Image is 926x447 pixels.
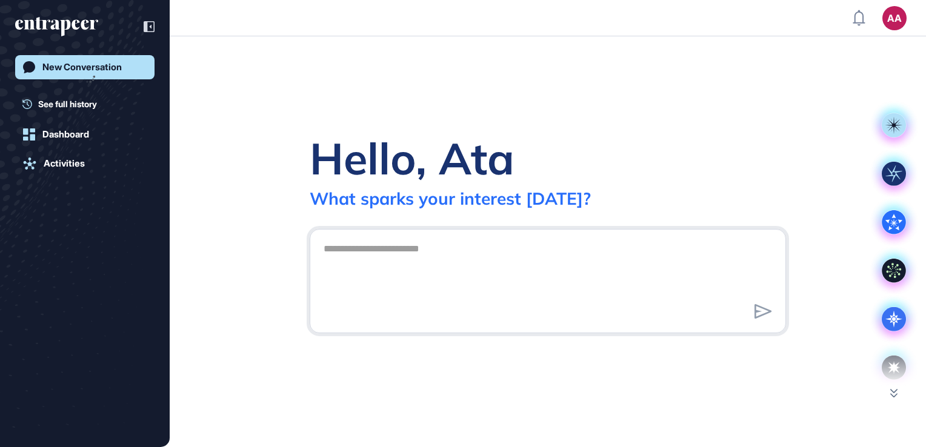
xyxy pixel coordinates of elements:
a: Activities [15,151,155,176]
div: Hello, Ata [310,131,515,185]
div: entrapeer-logo [15,17,98,36]
div: Dashboard [42,129,89,140]
a: See full history [22,98,155,110]
span: See full history [38,98,97,110]
a: New Conversation [15,55,155,79]
div: What sparks your interest [DATE]? [310,188,591,209]
a: Dashboard [15,122,155,147]
div: New Conversation [42,62,122,73]
button: AA [882,6,907,30]
div: Activities [44,158,85,169]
